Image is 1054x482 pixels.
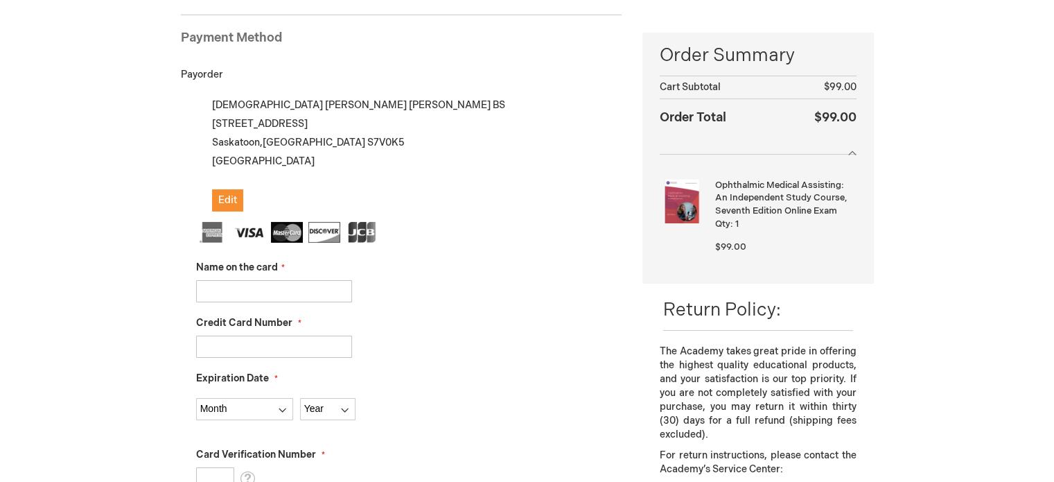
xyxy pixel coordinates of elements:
span: $99.00 [715,241,746,252]
p: The Academy takes great pride in offering the highest quality educational products, and your sati... [660,345,856,442]
div: Payment Method [181,29,622,54]
span: $99.00 [814,110,857,125]
span: Qty [715,218,730,230]
img: Visa [234,222,265,243]
span: 1 [735,218,739,230]
span: Edit [218,194,237,206]
img: Ophthalmic Medical Assisting: An Independent Study Course, Seventh Edition Online Exam [660,179,704,223]
img: Discover [308,222,340,243]
strong: Ophthalmic Medical Assisting: An Independent Study Course, Seventh Edition Online Exam [715,179,852,218]
p: For return instructions, please contact the Academy’s Service Center: [660,449,856,476]
img: American Express [196,222,228,243]
span: Card Verification Number [196,449,316,461]
img: JCB [346,222,378,243]
span: [GEOGRAPHIC_DATA] [263,137,365,148]
img: MasterCard [271,222,303,243]
button: Edit [212,189,243,212]
span: Name on the card [196,261,278,273]
input: Credit Card Number [196,336,352,358]
span: Payorder [181,69,223,80]
span: Order Summary [660,43,856,76]
span: Return Policy: [663,300,781,321]
th: Cart Subtotal [660,76,784,99]
span: Credit Card Number [196,317,292,329]
span: $99.00 [824,81,857,93]
strong: Order Total [660,107,726,127]
span: Expiration Date [196,372,269,384]
div: [DEMOGRAPHIC_DATA] [PERSON_NAME] [PERSON_NAME] BS [STREET_ADDRESS] Saskatoon , S7V0K5 [GEOGRAPHIC... [196,96,622,212]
